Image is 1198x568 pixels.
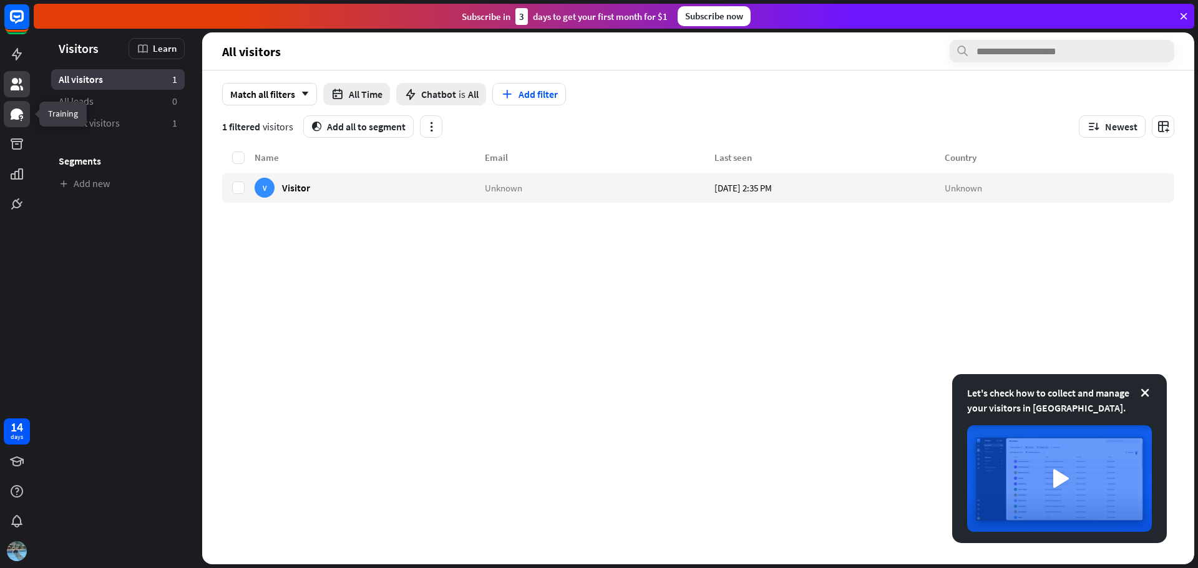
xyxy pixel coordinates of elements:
[59,41,99,55] span: Visitors
[51,113,185,133] a: Recent visitors 1
[462,8,668,25] div: Subscribe in days to get your first month for $1
[51,155,185,167] h3: Segments
[468,88,479,100] span: All
[492,83,566,105] button: Add filter
[263,120,293,133] span: visitors
[172,117,177,130] aside: 1
[222,44,281,59] span: All visitors
[255,152,485,163] div: Name
[222,83,317,105] div: Match all filters
[59,95,94,108] span: All leads
[303,115,414,138] button: segmentAdd all to segment
[255,178,275,198] div: V
[485,181,522,193] span: Unknown
[172,73,177,86] aside: 1
[714,152,945,163] div: Last seen
[282,181,310,193] span: Visitor
[459,88,465,100] span: is
[714,181,772,193] span: [DATE] 2:35 PM
[59,73,103,86] span: All visitors
[1079,115,1146,138] button: Newest
[11,433,23,441] div: days
[323,83,390,105] button: All Time
[51,91,185,112] a: All leads 0
[10,5,47,42] button: Open LiveChat chat widget
[51,173,185,194] a: Add new
[485,152,715,163] div: Email
[421,88,456,100] span: Chatbot
[945,152,1175,163] div: Country
[967,425,1152,532] img: image
[59,117,120,130] span: Recent visitors
[678,6,751,26] div: Subscribe now
[4,418,30,445] a: 14 days
[172,95,177,108] aside: 0
[945,181,982,193] span: Unknown
[295,90,309,98] i: arrow_down
[515,8,528,25] div: 3
[967,385,1152,415] div: Let's check how to collect and manage your visitors in [GEOGRAPHIC_DATA].
[11,421,23,433] div: 14
[153,42,177,54] span: Learn
[311,122,322,132] i: segment
[222,120,260,133] span: 1 filtered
